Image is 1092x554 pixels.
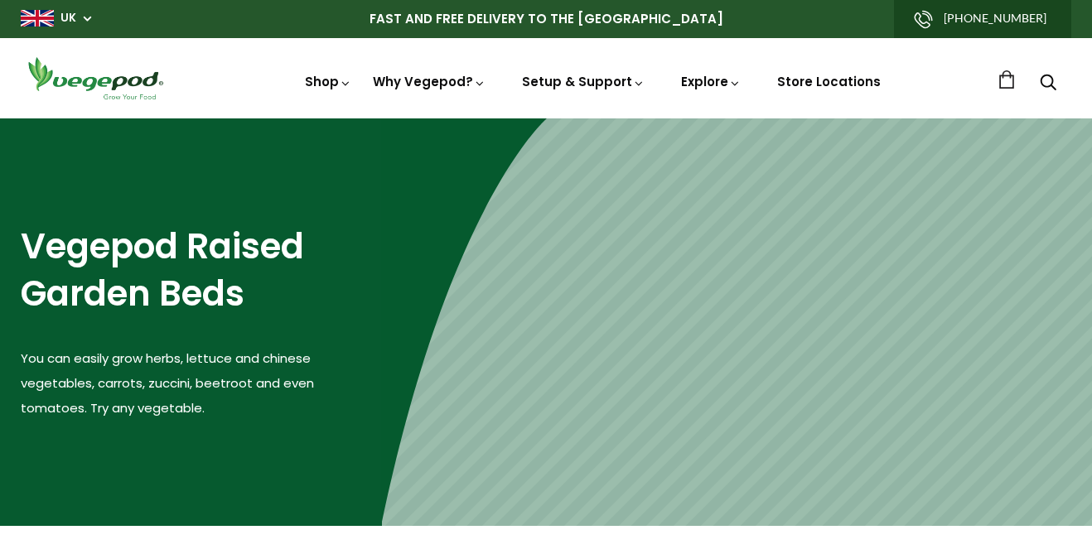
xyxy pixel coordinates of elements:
a: Store Locations [777,73,881,90]
a: Search [1040,75,1056,93]
p: You can easily grow herbs, lettuce and chinese vegetables, carrots, zuccini, beetroot and even to... [21,346,382,421]
a: UK [60,10,76,26]
a: Why Vegepod? [373,73,486,90]
a: Shop [305,73,351,90]
img: gb_large.png [21,10,54,26]
img: Vegepod [21,55,170,102]
a: Explore [681,73,741,90]
h2: Vegepod Raised Garden Beds [21,224,382,317]
a: Setup & Support [522,73,645,90]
